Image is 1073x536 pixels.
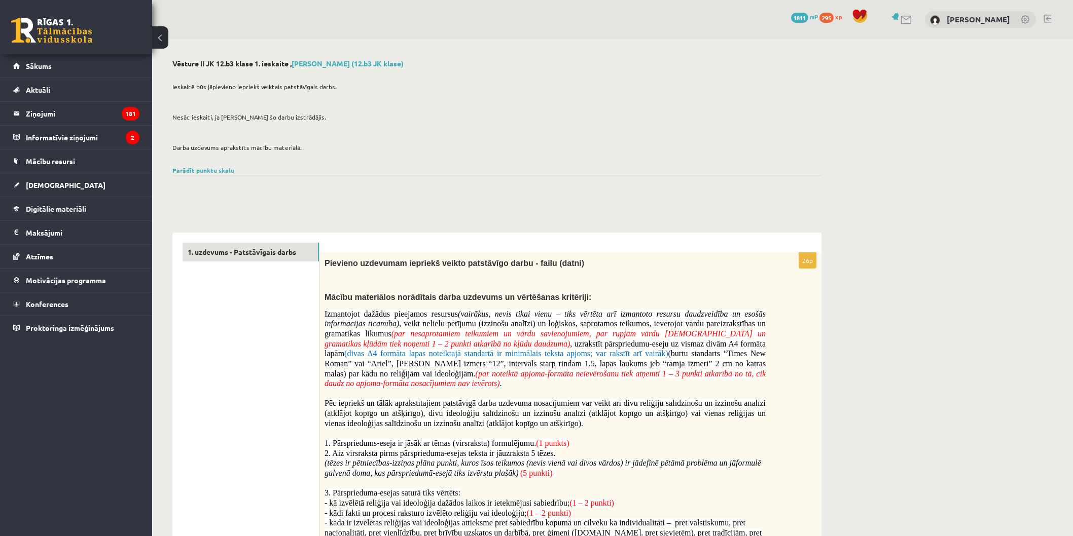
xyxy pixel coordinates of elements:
[172,143,816,152] p: Darba uzdevums aprakstīts mācību materiālā.
[325,449,555,457] span: 2. Aiz virsraksta pirms pārsprieduma-esejas teksta ir jāuzraksta 5 tēzes.
[11,18,92,43] a: Rīgas 1. Tālmācības vidusskola
[13,316,139,339] a: Proktoringa izmēģinājums
[536,439,569,447] span: (1 punkts)
[325,369,766,388] span: (par noteiktā apjoma-formāta neievērošanu tiek atņemti 1 – 3 punkti atkarībā no tā, cik daudz no ...
[527,509,571,517] span: (1 – 2 punkti)
[26,276,106,285] span: Motivācijas programma
[520,469,553,477] span: (5 punkti)
[325,509,527,517] span: - kādi fakti un procesi raksturo izvēlēto reliģiju vai ideoloģiju;
[819,13,834,23] span: 295
[947,14,1010,24] a: [PERSON_NAME]
[351,349,668,358] span: ivas A4 formāta lapas noteiktajā standartā ir minimālais teksta apjoms; var rakstīt arī vairāk)
[13,269,139,292] a: Motivācijas programma
[26,61,52,70] span: Sākums
[172,112,816,122] p: Nesāc ieskaiti, ja [PERSON_NAME] šo darbu izstrādājis.
[26,126,139,149] legend: Informatīvie ziņojumi
[791,13,818,21] a: 1811 mP
[26,102,139,125] legend: Ziņojumi
[122,107,139,121] i: 181
[26,221,139,244] legend: Maksājumi
[325,488,460,497] span: 3. Pārsprieduma-esejas saturā tiks vērtēts:
[26,157,75,166] span: Mācību resursi
[26,252,53,261] span: Atzīmes
[791,13,808,23] span: 1811
[126,131,139,144] i: 2
[325,499,569,507] span: - kā izvēlētā reliģija vai ideoloģija dažādos laikos ir ietekmējusi sabiedrību;
[325,310,766,328] i: (vairākus, nevis tikai vienu – tiks vērtēta arī izmantoto resursu daudzveidība un esošās informāc...
[172,166,234,174] a: Parādīt punktu skalu
[13,173,139,197] a: [DEMOGRAPHIC_DATA]
[26,85,50,94] span: Aktuāli
[13,197,139,220] a: Digitālie materiāli
[344,349,351,358] span: (d
[325,349,766,377] span: (burtu standarts “Times New Roman” vai “Ariel”, [PERSON_NAME] izmērs “12”, intervāls starp rindām...
[325,293,591,301] span: Mācību materiālos norādītais darba uzdevums un vērtēšanas kritēriji:
[26,204,86,213] span: Digitālie materiāli
[13,102,139,125] a: Ziņojumi181
[13,292,139,316] a: Konferences
[500,379,502,388] span: .
[26,323,114,332] span: Proktoringa izmēģinājums
[13,245,139,268] a: Atzīmes
[930,15,940,25] img: Mārtiņš Toms Tamašs
[325,310,766,338] span: Izmantojot dažādus pieejamos resursus , veikt nelielu pētījumu (izzinošu analīzi) un loģiskos, sa...
[13,221,139,244] a: Maksājumi
[799,252,816,269] p: 26p
[26,299,68,309] span: Konferences
[325,439,536,447] span: 1. Pārspriedums-eseja ir jāsāk ar tēmas (virsraksta) formulējumu.
[183,243,319,261] a: 1. uzdevums - Patstāvīgais darbs
[172,82,816,91] p: Ieskaitē būs jāpievieno iepriekš veiktais patstāvīgais darbs.
[325,399,766,427] span: Pēc iepriekš un tālāk aprakstītajiem patstāvīgā darba uzdevuma nosacījumiem var veikt arī divu re...
[835,13,842,21] span: xp
[172,59,821,68] h2: Vēsture II JK 12.b3 klase 1. ieskaite ,
[819,13,847,21] a: 295 xp
[13,78,139,101] a: Aktuāli
[810,13,818,21] span: mP
[292,59,404,68] a: [PERSON_NAME] (12.b3 JK klase)
[569,499,614,507] span: (1 – 2 punkti)
[325,329,766,348] span: (par nesaprotamiem teikumiem un vārdu savienojumiem, par rupjām vārdu [DEMOGRAPHIC_DATA] un grama...
[26,180,105,189] span: [DEMOGRAPHIC_DATA]
[325,458,761,477] span: (tēzes ir pētniecības-izziņas plāna punkti, kuros īsos teikumos (nevis vienā vai divos vārdos) ir...
[13,54,139,78] a: Sākums
[13,126,139,149] a: Informatīvie ziņojumi2
[13,149,139,173] a: Mācību resursi
[325,259,584,267] span: Pievieno uzdevumam iepriekš veikto patstāvīgo darbu - failu (datni)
